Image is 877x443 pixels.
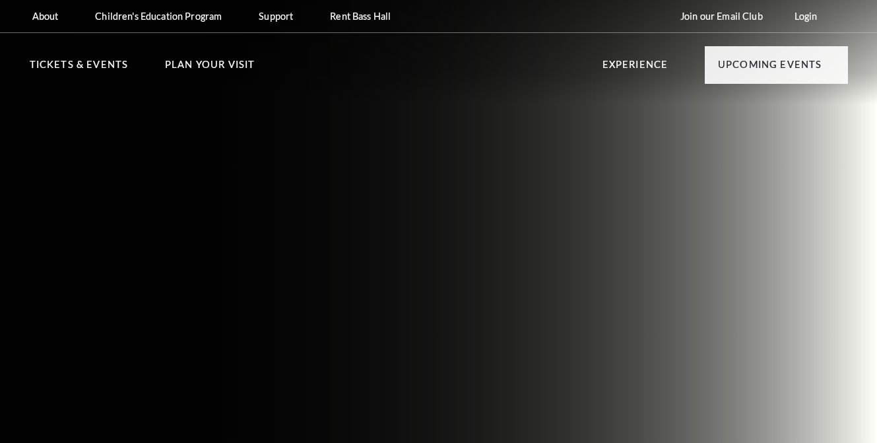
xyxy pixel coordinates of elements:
[30,57,129,81] p: Tickets & Events
[718,57,822,81] p: Upcoming Events
[165,57,255,81] p: Plan Your Visit
[330,11,391,22] p: Rent Bass Hall
[32,11,59,22] p: About
[602,57,668,81] p: Experience
[95,11,222,22] p: Children's Education Program
[259,11,293,22] p: Support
